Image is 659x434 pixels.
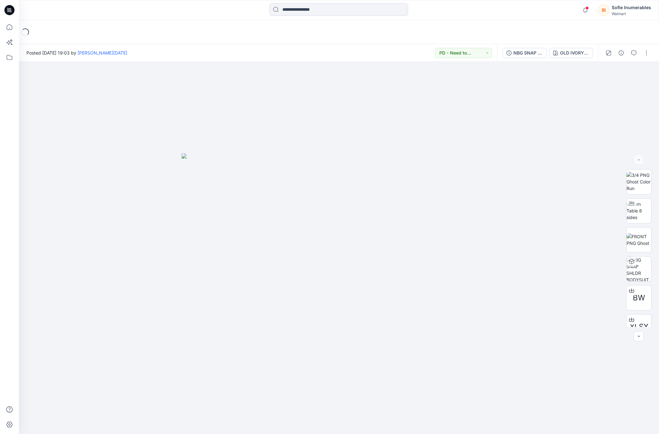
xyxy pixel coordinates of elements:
[560,49,589,56] div: OLD IVORY CREAM
[26,49,127,56] span: Posted [DATE] 19:03 by
[513,49,542,56] div: NBG SNAP SHLDR BODYSUIT
[633,292,645,304] span: BW
[612,4,651,11] div: Sofie Inumerables
[627,233,651,246] img: FRONT PNG Ghost
[612,11,651,16] div: Walmart
[627,201,651,221] img: Turn Table 8 sides
[502,48,546,58] button: NBG SNAP SHLDR BODYSUIT
[616,48,626,58] button: Details
[598,4,609,16] div: SI
[630,321,648,333] span: XLSX
[78,50,127,55] a: [PERSON_NAME][DATE]
[627,257,651,281] img: NBG SNAP SHLDR BODYSUIT OLD IVORY CREAM
[627,172,651,192] img: 3/4 PNG Ghost Color Run
[549,48,593,58] button: OLD IVORY CREAM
